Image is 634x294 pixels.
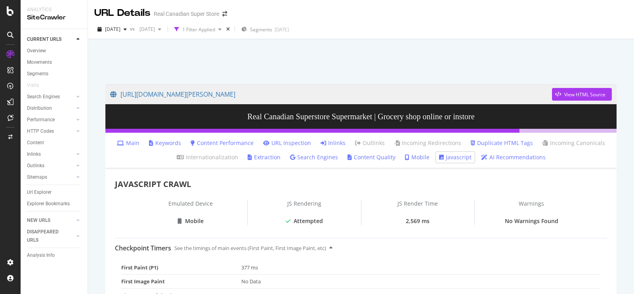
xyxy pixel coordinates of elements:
[115,239,171,258] div: Checkpoint Timers
[154,10,219,18] div: Real Canadian Super Store
[294,217,323,225] div: Attempted
[117,139,139,147] a: Main
[27,173,47,181] div: Sitemaps
[552,88,612,101] button: View HTML Source
[439,153,472,161] a: Javascript
[263,139,311,147] a: URL Inspection
[27,188,82,197] a: Url Explorer
[27,13,81,22] div: SiteCrawler
[481,153,546,161] a: AI Recommendations
[475,200,588,217] div: Warnings
[241,261,601,275] td: 377 ms
[174,239,326,258] div: See the timings of main events (First Paint, First Image Paint, etc)
[177,153,238,161] a: Internationalization
[405,153,430,161] a: Mobile
[564,91,605,98] div: View HTML Source
[290,153,338,161] a: Search Engines
[27,200,82,208] a: Explorer Bookmarks
[355,139,385,147] a: Outlinks
[94,6,151,20] div: URL Details
[191,139,254,147] a: Content Performance
[105,26,120,32] span: 2025 Sep. 27th
[250,26,272,33] span: Segments
[27,104,74,113] a: Distribution
[27,150,41,158] div: Inlinks
[171,23,225,36] button: 1 Filter Applied
[27,188,52,197] div: Url Explorer
[27,104,52,113] div: Distribution
[27,81,47,90] a: Visits
[607,267,626,286] iframe: Intercom live chat
[27,162,74,170] a: Outlinks
[27,127,54,136] div: HTTP Codes
[130,25,136,32] span: vs
[27,35,74,44] a: CURRENT URLS
[182,26,215,33] div: 1 Filter Applied
[27,139,44,147] div: Content
[27,216,50,225] div: NEW URLS
[110,84,552,104] a: [URL][DOMAIN_NAME][PERSON_NAME]
[27,251,55,260] div: Analysis Info
[505,217,558,225] div: No Warnings Found
[136,23,164,36] button: [DATE]
[348,153,395,161] a: Content Quality
[27,81,39,90] div: Visits
[27,127,74,136] a: HTTP Codes
[241,275,601,289] td: No Data
[406,217,430,225] div: 2,569 ms
[27,200,70,208] div: Explorer Bookmarks
[27,150,74,158] a: Inlinks
[185,217,204,225] div: Mobile
[27,6,81,13] div: Analytics
[248,153,281,161] a: Extraction
[94,23,130,36] button: [DATE]
[27,216,74,225] a: NEW URLS
[27,228,74,244] a: DISAPPEARED URLS
[105,104,617,129] h3: Real Canadian Superstore Supermarket | Grocery shop online or instore
[27,47,82,55] a: Overview
[27,139,82,147] a: Content
[321,139,346,147] a: Inlinks
[27,228,67,244] div: DISAPPEARED URLS
[27,93,60,101] div: Search Engines
[27,47,46,55] div: Overview
[121,261,241,275] td: First Paint (P1)
[225,25,231,33] div: times
[27,93,74,101] a: Search Engines
[27,70,82,78] a: Segments
[471,139,533,147] a: Duplicate HTML Tags
[27,35,61,44] div: CURRENT URLS
[27,162,44,170] div: Outlinks
[222,11,227,17] div: arrow-right-arrow-left
[27,116,55,124] div: Performance
[27,58,52,67] div: Movements
[394,139,461,147] a: Incoming Redirections
[27,116,74,124] a: Performance
[115,179,607,190] div: JAVASCRIPT CRAWL
[238,23,292,36] button: Segments[DATE]
[27,58,82,67] a: Movements
[542,139,605,147] a: Incoming Canonicals
[136,26,155,32] span: 2025 Sep. 13th
[27,70,48,78] div: Segments
[275,26,289,33] div: [DATE]
[27,173,74,181] a: Sitemaps
[134,200,247,217] div: Emulated Device
[248,200,361,217] div: JS Rendering
[361,200,475,217] div: JS Render Time
[121,275,241,289] td: First Image Paint
[27,251,82,260] a: Analysis Info
[149,139,181,147] a: Keywords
